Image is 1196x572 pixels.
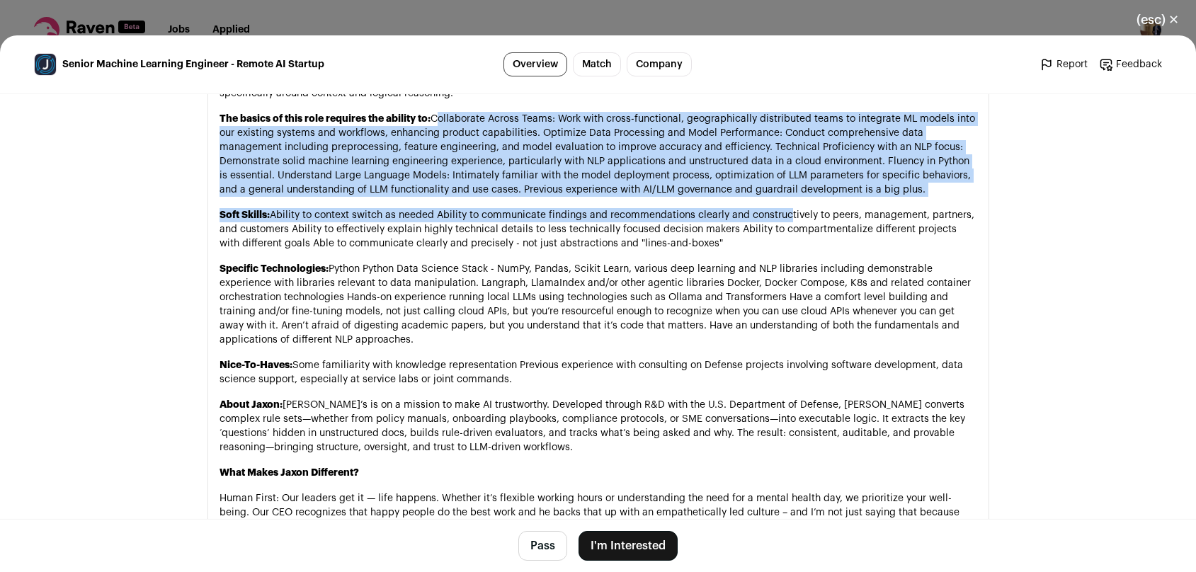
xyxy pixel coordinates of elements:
p: Python Python Data Science Stack - NumPy, Pandas, Scikit Learn, various deep learning and NLP lib... [220,262,977,347]
strong: Soft Skills: [220,210,270,220]
p: Collaborate Across Teams: Work with cross-functional, geographically distributed teams to integra... [220,112,977,197]
p: [PERSON_NAME]’s is on a mission to make AI trustworthy. Developed through R&D with the U.S. Depar... [220,398,977,454]
p: Human First: Our leaders get it — life happens. Whether it’s flexible working hours or understand... [220,491,977,534]
strong: Specific Technologies: [220,264,329,274]
a: Match [573,52,621,76]
strong: About Jaxon: [220,400,283,410]
strong: The basics of this role requires the ability to: [220,114,431,124]
button: Close modal [1120,4,1196,35]
span: Senior Machine Learning Engineer - Remote AI Startup [62,57,324,71]
a: Overview [503,52,567,76]
button: I'm Interested [579,531,678,561]
p: Some familiarity with knowledge representation Previous experience with consulting on Defense pro... [220,358,977,387]
button: Pass [518,531,567,561]
strong: What Makes Jaxon Different? [220,468,359,478]
strong: Nice-To-Haves: [220,360,292,370]
p: Ability to context switch as needed Ability to communicate findings and recommendations clearly a... [220,208,977,251]
a: Feedback [1099,57,1162,71]
a: Report [1040,57,1088,71]
a: Company [627,52,692,76]
img: 27f9fed0b69043d931958db93ff1ca675052ab0d7359e88264152dd8ee248f69.png [35,54,56,75]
